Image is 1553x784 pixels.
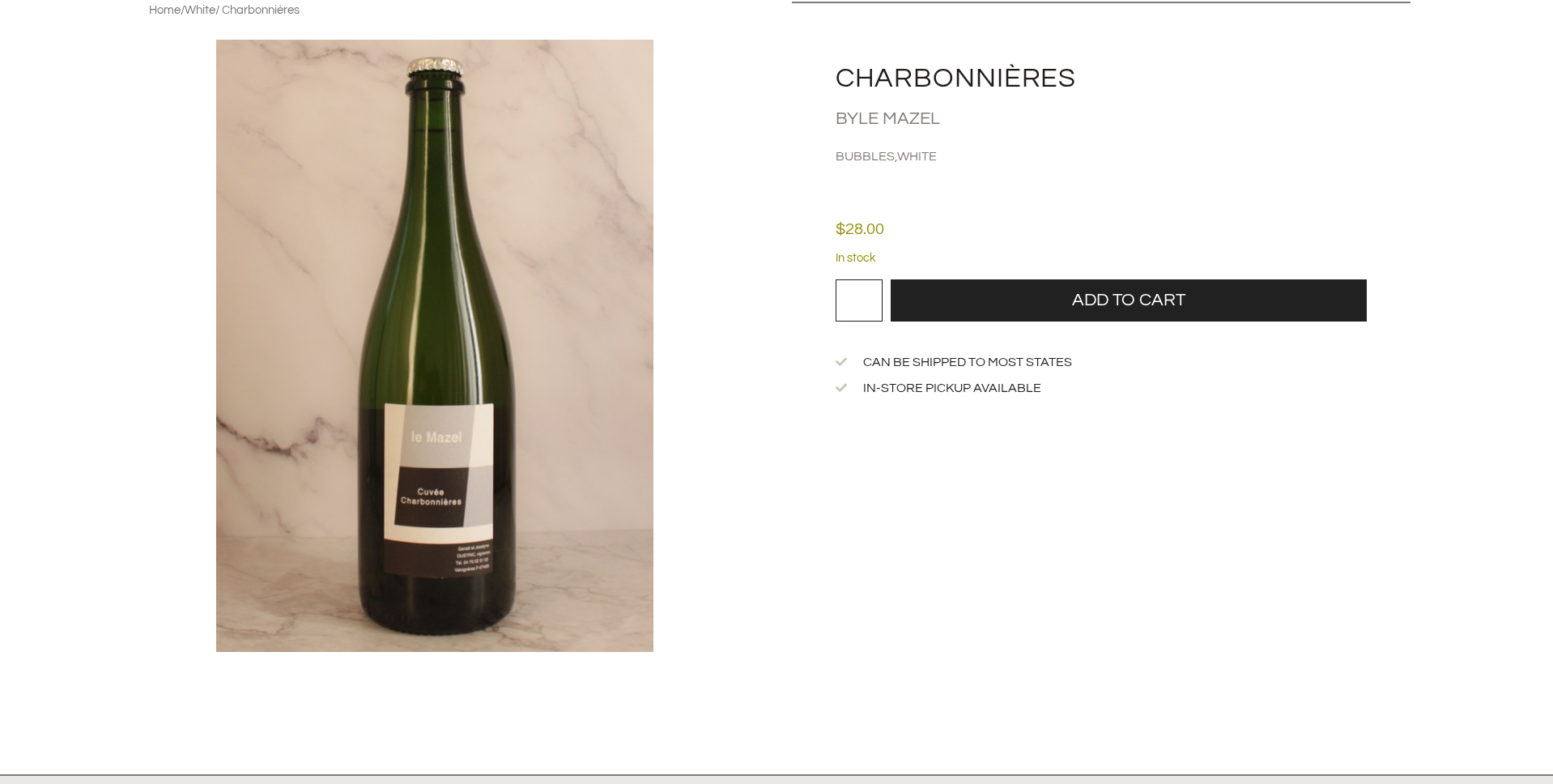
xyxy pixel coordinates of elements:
a: Bubbles [836,150,895,163]
button: Add to cart [891,279,1368,322]
div: 1 of 1 [216,40,653,657]
a: White [185,4,215,16]
a: White [897,150,937,163]
nav: Breadcrumb [149,2,300,19]
span: Can be shipped to most states [859,353,1072,371]
input: Product quantity [836,279,883,322]
h2: , [836,146,1410,167]
p: In stock [836,249,1368,267]
h2: By [836,109,1410,130]
a: Home [149,4,181,16]
a: Can be shipped to most states [836,353,1368,371]
h2: Charbonnières [836,65,1410,92]
img: 20250717-IMG_1039 [216,40,653,652]
div: Image Carousel [216,40,653,681]
span: In-store Pickup Available [859,379,1041,397]
bdi: 28.00 [836,221,884,237]
span: $ [836,221,845,237]
a: Le Mazel [858,109,940,128]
